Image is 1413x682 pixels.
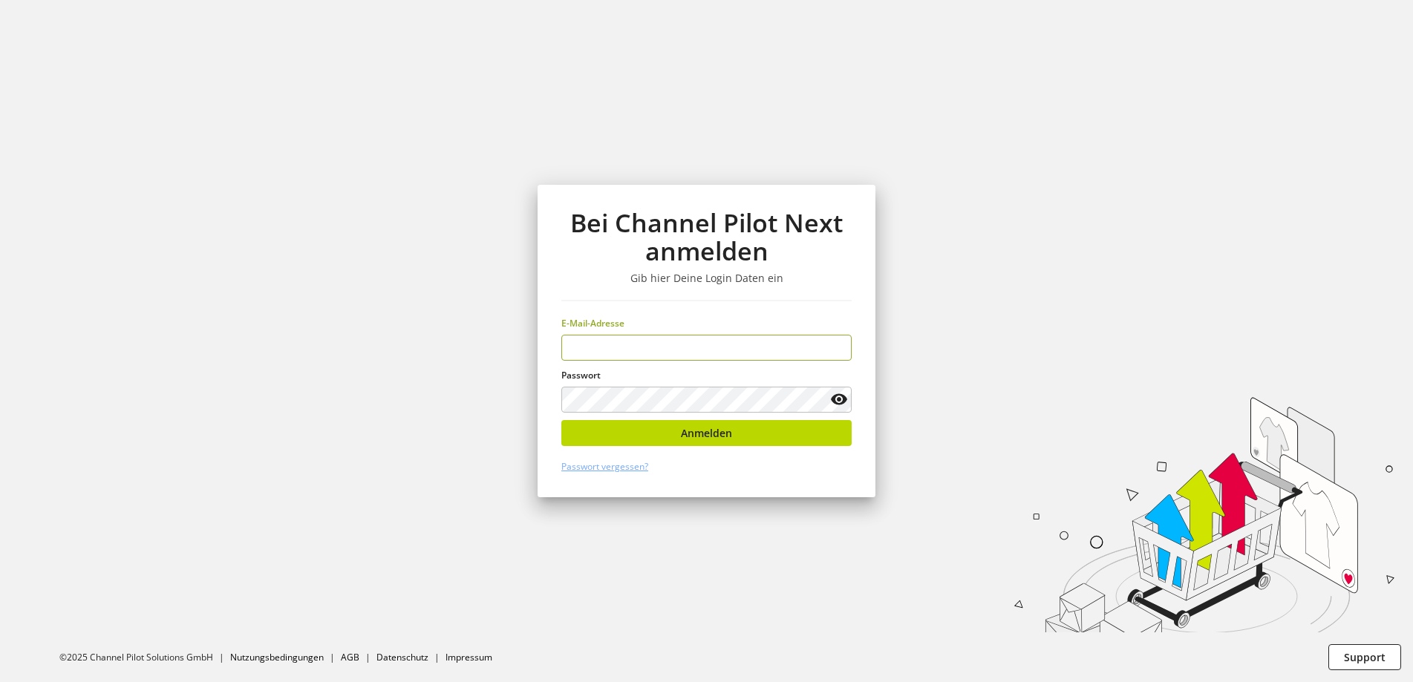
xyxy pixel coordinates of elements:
a: Passwort vergessen? [561,460,648,473]
button: Support [1328,644,1401,670]
h1: Bei Channel Pilot Next anmelden [561,209,852,266]
a: Impressum [446,651,492,663]
li: ©2025 Channel Pilot Solutions GmbH [59,651,230,664]
span: Anmelden [681,425,732,441]
a: Datenschutz [376,651,428,663]
span: Support [1344,649,1386,665]
h3: Gib hier Deine Login Daten ein [561,272,852,285]
span: E-Mail-Adresse [561,317,624,329]
a: AGB [341,651,359,663]
span: Passwort [561,369,601,381]
button: Anmelden [561,420,852,446]
a: Nutzungsbedingungen [230,651,324,663]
